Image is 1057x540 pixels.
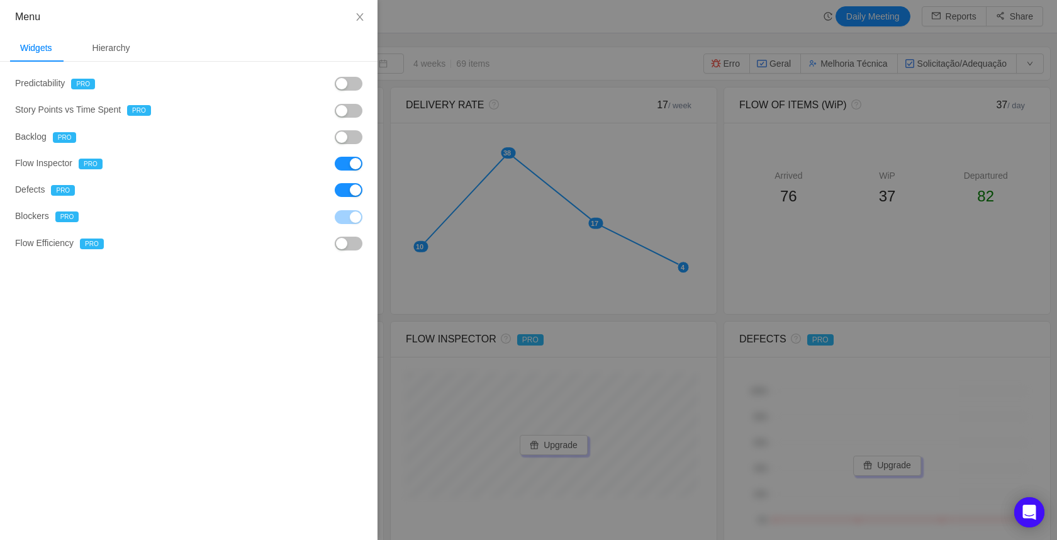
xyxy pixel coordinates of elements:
div: Blockers [15,210,189,223]
div: Predictability [15,77,189,91]
div: Hierarchy [82,34,140,62]
div: Story Points vs Time Spent [15,103,189,117]
div: Flow Efficiency [15,237,189,250]
span: PRO [79,159,103,169]
div: Backlog [15,130,189,144]
span: PRO [127,105,151,116]
i: icon: close [355,12,365,22]
div: Flow Inspector [15,157,189,171]
span: PRO [80,239,104,249]
span: PRO [55,211,79,222]
div: Widgets [10,34,62,62]
span: PRO [51,185,75,196]
span: PRO [71,79,95,89]
span: PRO [53,132,77,143]
div: Open Intercom Messenger [1014,497,1044,527]
div: Defects [15,183,189,197]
